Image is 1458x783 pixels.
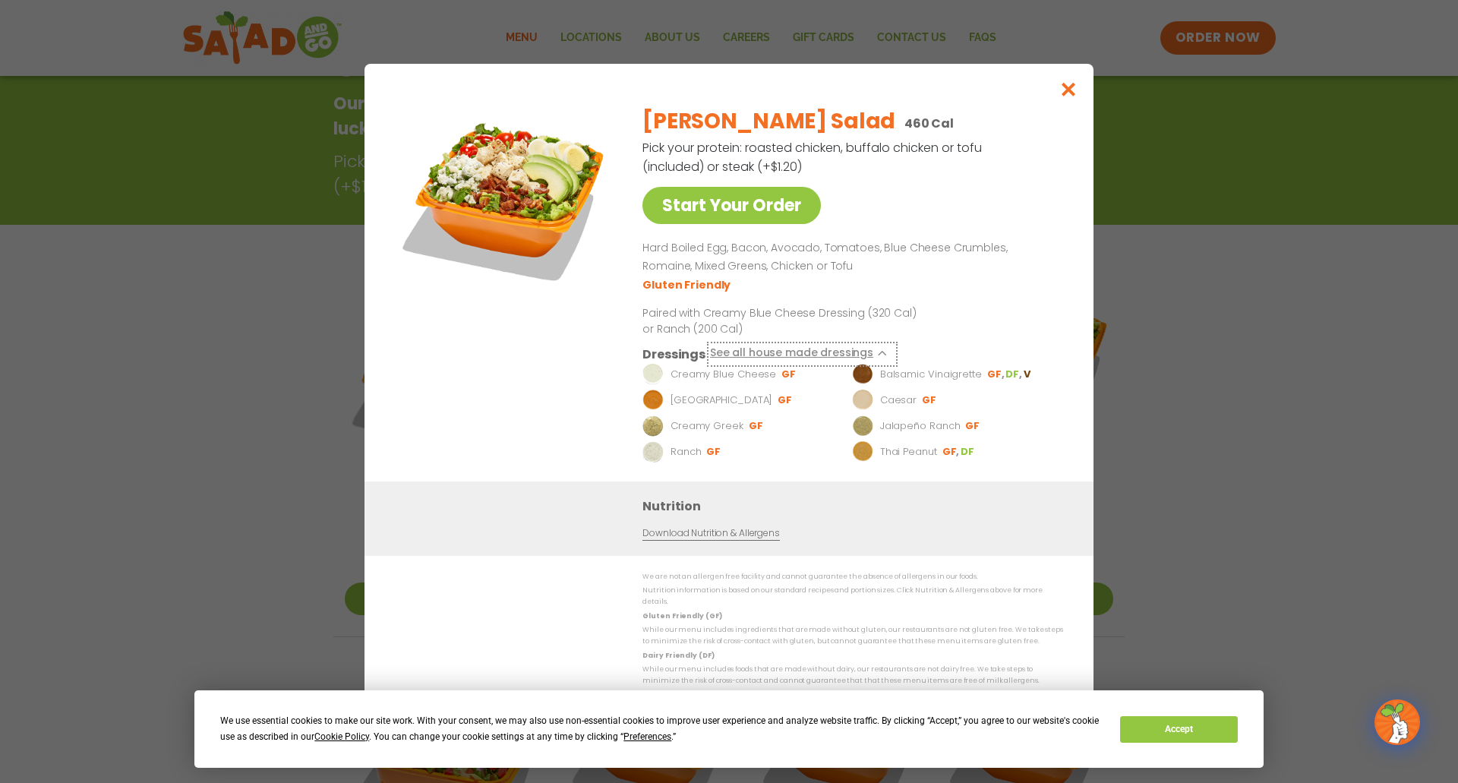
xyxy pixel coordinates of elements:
[671,392,772,407] p: [GEOGRAPHIC_DATA]
[880,418,961,433] p: Jalapeño Ranch
[778,393,794,406] li: GF
[904,114,954,133] p: 460 Cal
[965,418,981,432] li: GF
[1024,367,1032,380] li: V
[623,731,671,742] span: Preferences
[642,276,733,292] li: Gluten Friendly
[642,624,1063,648] p: While our menu includes ingredients that are made without gluten, our restaurants are not gluten ...
[1120,716,1237,743] button: Accept
[642,305,923,336] p: Paired with Creamy Blue Cheese Dressing (320 Cal) or Ranch (200 Cal)
[942,444,961,458] li: GF
[781,367,797,380] li: GF
[642,106,895,137] h2: [PERSON_NAME] Salad
[642,415,664,436] img: Dressing preview image for Creamy Greek
[710,344,895,363] button: See all house made dressings
[852,363,873,384] img: Dressing preview image for Balsamic Vinaigrette
[642,571,1063,583] p: We are not an allergen free facility and cannot guarantee the absence of allergens in our foods.
[880,392,917,407] p: Caesar
[671,366,776,381] p: Creamy Blue Cheese
[399,94,611,307] img: Featured product photo for Cobb Salad
[987,367,1005,380] li: GF
[642,187,821,224] a: Start Your Order
[671,418,743,433] p: Creamy Greek
[671,444,702,459] p: Ranch
[880,366,982,381] p: Balsamic Vinaigrette
[1044,64,1093,115] button: Close modal
[642,239,1057,276] p: Hard Boiled Egg, Bacon, Avocado, Tomatoes, Blue Cheese Crumbles, Romaine, Mixed Greens, Chicken o...
[706,444,722,458] li: GF
[642,526,779,540] a: Download Nutrition & Allergens
[194,690,1264,768] div: Cookie Consent Prompt
[642,389,664,410] img: Dressing preview image for BBQ Ranch
[922,393,938,406] li: GF
[961,444,976,458] li: DF
[749,418,765,432] li: GF
[642,611,721,620] strong: Gluten Friendly (GF)
[314,731,369,742] span: Cookie Policy
[642,138,984,176] p: Pick your protein: roasted chicken, buffalo chicken or tofu (included) or steak (+$1.20)
[1005,367,1023,380] li: DF
[642,440,664,462] img: Dressing preview image for Ranch
[852,415,873,436] img: Dressing preview image for Jalapeño Ranch
[642,496,1071,515] h3: Nutrition
[852,389,873,410] img: Dressing preview image for Caesar
[642,585,1063,608] p: Nutrition information is based on our standard recipes and portion sizes. Click Nutrition & Aller...
[220,713,1102,745] div: We use essential cookies to make our site work. With your consent, we may also use non-essential ...
[642,650,714,659] strong: Dairy Friendly (DF)
[852,440,873,462] img: Dressing preview image for Thai Peanut
[642,664,1063,687] p: While our menu includes foods that are made without dairy, our restaurants are not dairy free. We...
[642,344,705,363] h3: Dressings
[880,444,937,459] p: Thai Peanut
[1376,701,1419,744] img: wpChatIcon
[642,363,664,384] img: Dressing preview image for Creamy Blue Cheese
